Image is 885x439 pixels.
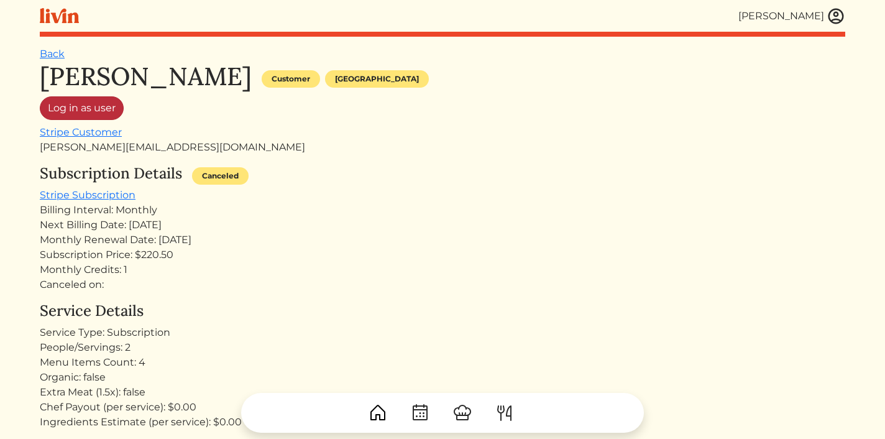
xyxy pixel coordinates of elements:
img: livin-logo-a0d97d1a881af30f6274990eb6222085a2533c92bbd1e4f22c21b4f0d0e3210c.svg [40,8,79,24]
div: Subscription Price: $220.50 [40,247,845,262]
a: Back [40,48,65,60]
div: [GEOGRAPHIC_DATA] [325,70,429,88]
a: Stripe Subscription [40,189,135,201]
div: Next Billing Date: [DATE] [40,218,845,233]
div: Monthly Credits: 1 [40,262,845,277]
a: Log in as user [40,96,124,120]
div: Menu Items Count: 4 [40,355,845,370]
div: Monthly Renewal Date: [DATE] [40,233,845,247]
img: ForkKnife-55491504ffdb50bab0c1e09e7649658475375261d09fd45db06cec23bce548bf.svg [495,403,515,423]
a: Stripe Customer [40,126,122,138]
img: user_account-e6e16d2ec92f44fc35f99ef0dc9cddf60790bfa021a6ecb1c896eb5d2907b31c.svg [827,7,845,25]
div: Canceled on: [40,277,845,292]
img: ChefHat-a374fb509e4f37eb0702ca99f5f64f3b6956810f32a249b33092029f8484b388.svg [452,403,472,423]
div: [PERSON_NAME][EMAIL_ADDRESS][DOMAIN_NAME] [40,140,845,155]
h1: [PERSON_NAME] [40,62,252,91]
div: [PERSON_NAME] [738,9,824,24]
img: CalendarDots-5bcf9d9080389f2a281d69619e1c85352834be518fbc73d9501aef674afc0d57.svg [410,403,430,423]
div: People/Servings: 2 [40,340,845,355]
div: Billing Interval: Monthly [40,203,845,218]
h4: Service Details [40,302,845,320]
div: Canceled [192,167,249,185]
div: Service Type: Subscription [40,325,845,340]
div: Customer [262,70,320,88]
div: Organic: false [40,370,845,385]
img: House-9bf13187bcbb5817f509fe5e7408150f90897510c4275e13d0d5fca38e0b5951.svg [368,403,388,423]
h4: Subscription Details [40,165,182,183]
